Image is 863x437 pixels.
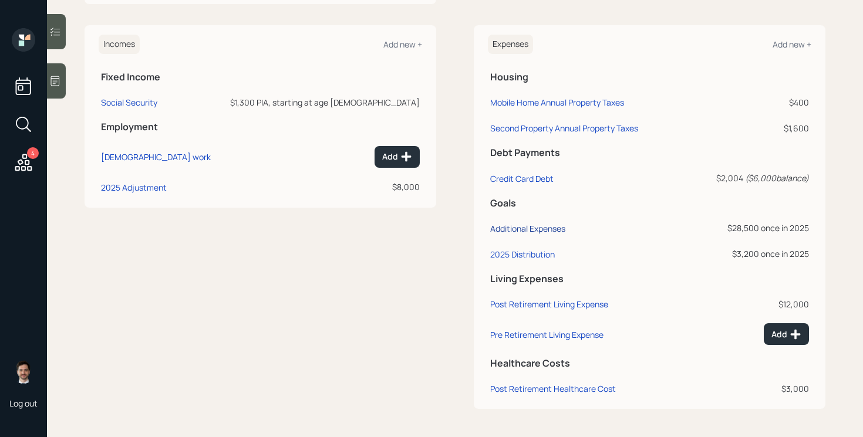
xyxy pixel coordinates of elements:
div: Social Security [101,97,157,108]
i: ( $6,000 balance) [745,172,809,184]
h5: Employment [101,121,420,133]
div: Credit Card Debt [490,173,554,184]
div: Add new + [773,39,811,50]
div: Post Retirement Healthcare Cost [490,383,616,394]
img: jonah-coleman-headshot.png [12,360,35,384]
div: 2025 Distribution [490,249,555,260]
h6: Expenses [488,35,533,54]
div: $1,300 PIA, starting at age [DEMOGRAPHIC_DATA] [221,96,420,109]
div: Add [771,328,801,340]
div: $1,600 [687,122,809,134]
div: Add new + [383,39,422,50]
div: Pre Retirement Living Expense [490,329,604,340]
div: $3,200 once in 2025 [687,248,809,260]
button: Add [764,323,809,345]
h5: Debt Payments [490,147,809,158]
h6: Incomes [99,35,140,54]
div: Second Property Annual Property Taxes [490,123,638,134]
h5: Housing [490,72,809,83]
div: Log out [9,398,38,409]
div: $2,004 [687,172,809,184]
h5: Fixed Income [101,72,420,83]
div: Add [382,151,412,162]
div: 4 [27,147,39,159]
div: 2025 Adjustment [101,182,167,193]
h5: Goals [490,198,809,209]
button: Add [375,146,420,168]
div: $3,000 [687,382,809,395]
h5: Living Expenses [490,273,809,284]
div: $28,500 once in 2025 [687,222,809,234]
div: Additional Expenses [490,223,565,234]
h5: Healthcare Costs [490,358,809,369]
div: $400 [687,96,809,109]
div: Mobile Home Annual Property Taxes [490,97,624,108]
div: $12,000 [687,298,809,310]
div: $8,000 [221,181,420,193]
div: [DEMOGRAPHIC_DATA] work [101,151,211,162]
div: Post Retirement Living Expense [490,299,608,310]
